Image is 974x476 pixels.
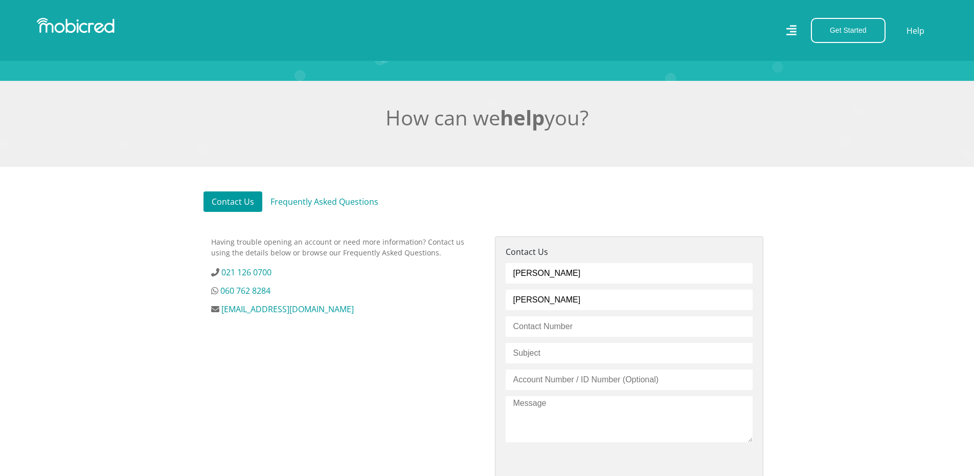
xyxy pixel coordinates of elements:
a: Help [906,24,925,37]
a: Contact Us [203,191,262,212]
button: Get Started [811,18,886,43]
input: Contact Number [506,316,753,337]
input: Full Name [506,263,753,284]
p: Having trouble opening an account or need more information? Contact us using the details below or... [211,236,480,258]
a: Frequently Asked Questions [262,191,387,212]
a: 021 126 0700 [221,267,271,278]
a: [EMAIL_ADDRESS][DOMAIN_NAME] [221,304,354,315]
a: 060 762 8284 [220,285,270,296]
img: Mobicred [37,18,115,33]
input: Subject [506,343,753,363]
input: Account Number / ID Number (Optional) [506,370,753,390]
h5: Contact Us [506,247,753,257]
input: Email Address [506,290,753,310]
